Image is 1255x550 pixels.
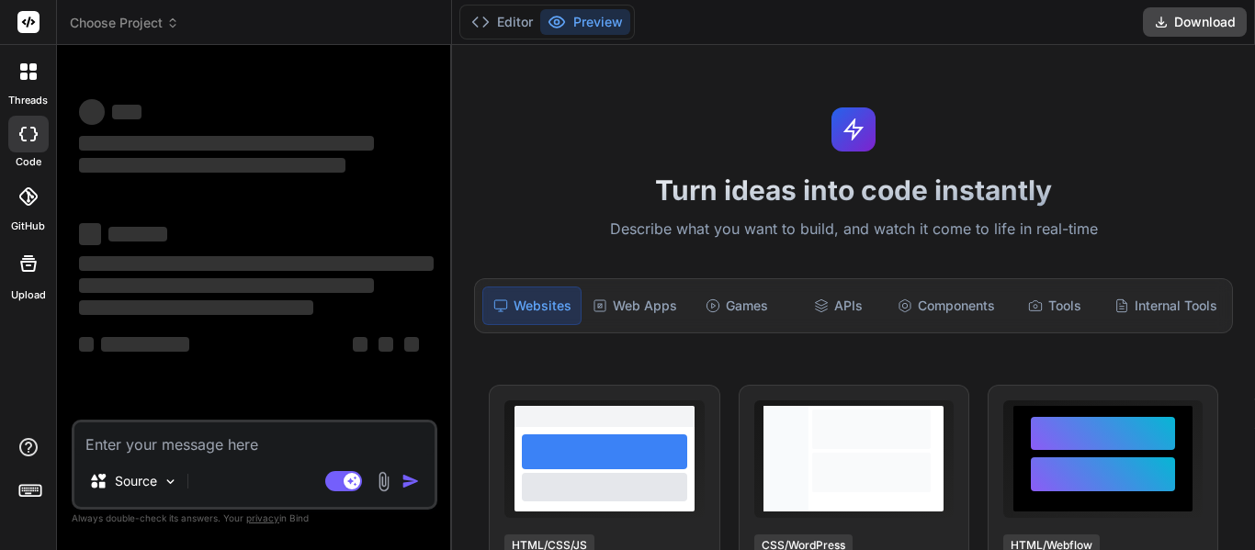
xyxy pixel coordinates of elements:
[688,286,786,325] div: Games
[79,300,313,315] span: ‌
[246,512,279,523] span: privacy
[585,286,684,325] div: Web Apps
[1006,286,1103,325] div: Tools
[890,286,1002,325] div: Components
[464,9,540,35] button: Editor
[463,218,1244,241] p: Describe what you want to build, and watch it come to life in real-time
[108,227,167,241] span: ‌
[482,286,582,325] div: Websites
[1107,286,1225,325] div: Internal Tools
[353,337,367,352] span: ‌
[379,337,393,352] span: ‌
[11,287,46,303] label: Upload
[79,278,374,293] span: ‌
[112,105,141,119] span: ‌
[79,223,101,245] span: ‌
[101,337,189,352] span: ‌
[540,9,630,35] button: Preview
[79,256,434,271] span: ‌
[8,93,48,108] label: threads
[79,136,374,151] span: ‌
[11,219,45,234] label: GitHub
[115,472,157,490] p: Source
[72,510,437,527] p: Always double-check its answers. Your in Bind
[79,158,345,173] span: ‌
[1143,7,1247,37] button: Download
[70,14,179,32] span: Choose Project
[401,472,420,490] img: icon
[789,286,887,325] div: APIs
[404,337,419,352] span: ‌
[16,154,41,170] label: code
[163,474,178,489] img: Pick Models
[373,471,394,492] img: attachment
[79,99,105,125] span: ‌
[79,337,94,352] span: ‌
[463,174,1244,207] h1: Turn ideas into code instantly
